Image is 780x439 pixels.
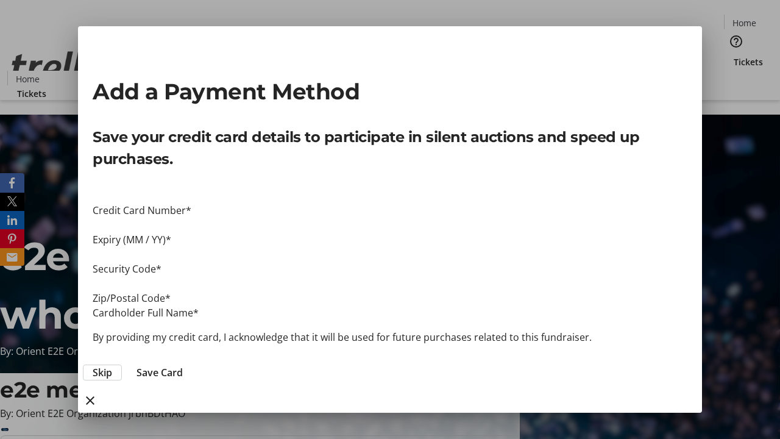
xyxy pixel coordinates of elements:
span: Save Card [136,365,183,380]
p: By providing my credit card, I acknowledge that it will be used for future purchases related to t... [93,330,687,344]
div: Cardholder Full Name* [93,305,687,320]
label: Security Code* [93,262,161,276]
label: Credit Card Number* [93,204,191,217]
button: Save Card [127,365,193,380]
iframe: Secure card number input frame [93,218,687,232]
button: close [78,388,102,413]
h2: Add a Payment Method [93,75,687,108]
iframe: Secure CVC input frame [93,276,687,291]
span: Skip [93,365,112,380]
iframe: Secure expiration date input frame [93,247,687,262]
button: Skip [83,365,122,380]
p: Save your credit card details to participate in silent auctions and speed up purchases. [93,126,687,170]
label: Expiry (MM / YY)* [93,233,171,246]
div: Zip/Postal Code* [93,291,687,305]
